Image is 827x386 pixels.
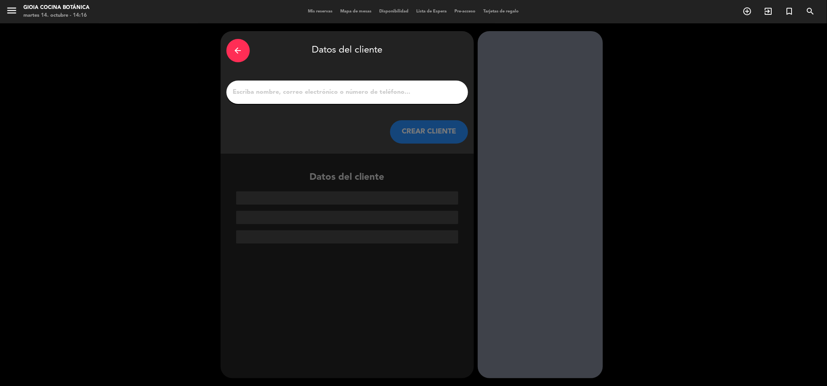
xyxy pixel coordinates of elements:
[764,7,773,16] i: exit_to_app
[233,46,243,55] i: arrow_back
[480,9,523,14] span: Tarjetas de regalo
[6,5,18,19] button: menu
[806,7,815,16] i: search
[6,5,18,16] i: menu
[413,9,451,14] span: Lista de Espera
[743,7,752,16] i: add_circle_outline
[304,9,337,14] span: Mis reservas
[23,4,90,12] div: Gioia Cocina Botánica
[376,9,413,14] span: Disponibilidad
[23,12,90,19] div: martes 14. octubre - 14:16
[390,120,468,144] button: CREAR CLIENTE
[785,7,794,16] i: turned_in_not
[337,9,376,14] span: Mapa de mesas
[451,9,480,14] span: Pre-acceso
[221,170,474,244] div: Datos del cliente
[226,37,468,64] div: Datos del cliente
[232,87,462,98] input: Escriba nombre, correo electrónico o número de teléfono...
